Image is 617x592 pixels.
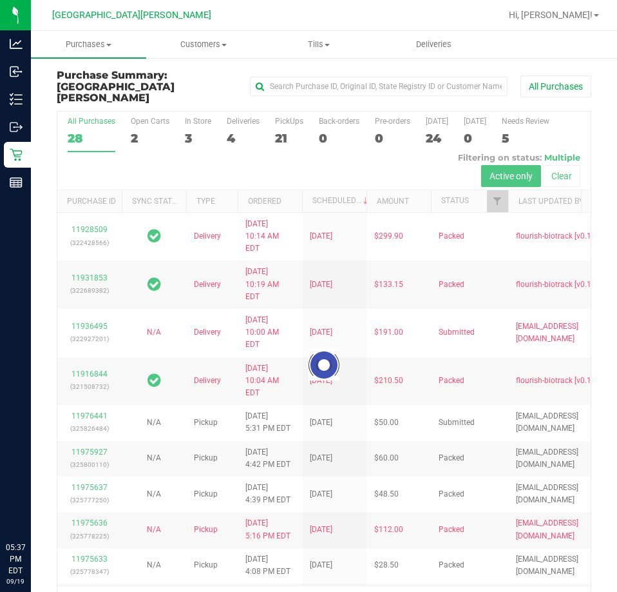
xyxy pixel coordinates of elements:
[10,37,23,50] inline-svg: Analytics
[250,77,508,96] input: Search Purchase ID, Original ID, State Registry ID or Customer Name...
[10,148,23,161] inline-svg: Retail
[261,31,376,58] a: Tills
[57,81,175,104] span: [GEOGRAPHIC_DATA][PERSON_NAME]
[31,39,146,50] span: Purchases
[261,39,375,50] span: Tills
[399,39,469,50] span: Deliveries
[376,31,491,58] a: Deliveries
[31,31,146,58] a: Purchases
[6,577,25,586] p: 09/19
[509,10,593,20] span: Hi, [PERSON_NAME]!
[520,75,591,97] button: All Purchases
[57,70,235,104] h3: Purchase Summary:
[10,93,23,106] inline-svg: Inventory
[10,65,23,78] inline-svg: Inbound
[13,489,52,528] iframe: Resource center
[10,176,23,189] inline-svg: Reports
[147,39,261,50] span: Customers
[10,121,23,133] inline-svg: Outbound
[146,31,261,58] a: Customers
[52,10,211,21] span: [GEOGRAPHIC_DATA][PERSON_NAME]
[6,542,25,577] p: 05:37 PM EDT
